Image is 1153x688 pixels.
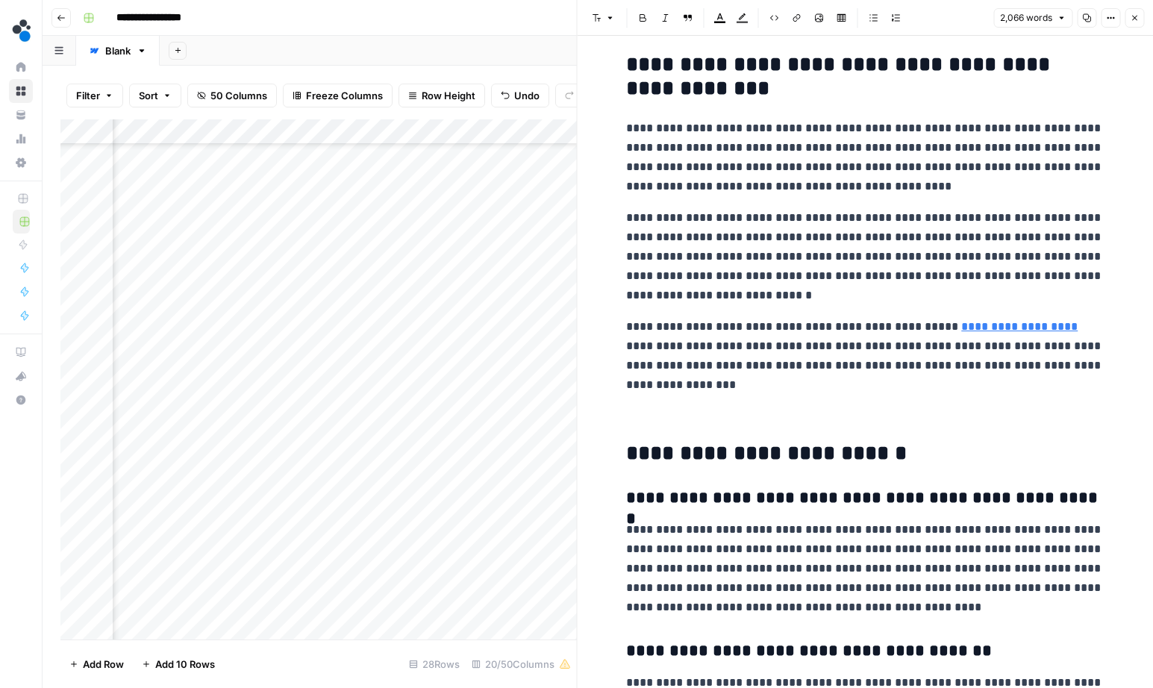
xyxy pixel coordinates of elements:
div: What's new? [10,365,32,387]
button: Row Height [399,84,485,107]
a: Home [9,55,33,79]
button: Help + Support [9,388,33,412]
button: Undo [491,84,549,107]
button: 2,066 words [993,8,1072,28]
span: Undo [514,88,540,103]
div: 20/50 Columns [466,652,577,676]
a: Usage [9,127,33,151]
span: Row Height [422,88,475,103]
a: Settings [9,151,33,175]
img: spot.ai Logo [9,17,36,44]
span: 50 Columns [210,88,267,103]
span: Sort [139,88,158,103]
div: Blank [105,43,131,58]
button: Filter [66,84,123,107]
button: Sort [129,84,181,107]
a: Browse [9,79,33,103]
button: 50 Columns [187,84,277,107]
span: Add Row [83,657,124,672]
span: Filter [76,88,100,103]
a: Blank [76,36,160,66]
span: Freeze Columns [306,88,383,103]
a: Your Data [9,103,33,127]
a: AirOps Academy [9,340,33,364]
button: Add 10 Rows [133,652,224,676]
button: Workspace: spot.ai [9,12,33,49]
span: Add 10 Rows [155,657,215,672]
div: 28 Rows [403,652,466,676]
button: What's new? [9,364,33,388]
button: Freeze Columns [283,84,393,107]
span: 2,066 words [1000,11,1052,25]
button: Add Row [60,652,133,676]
